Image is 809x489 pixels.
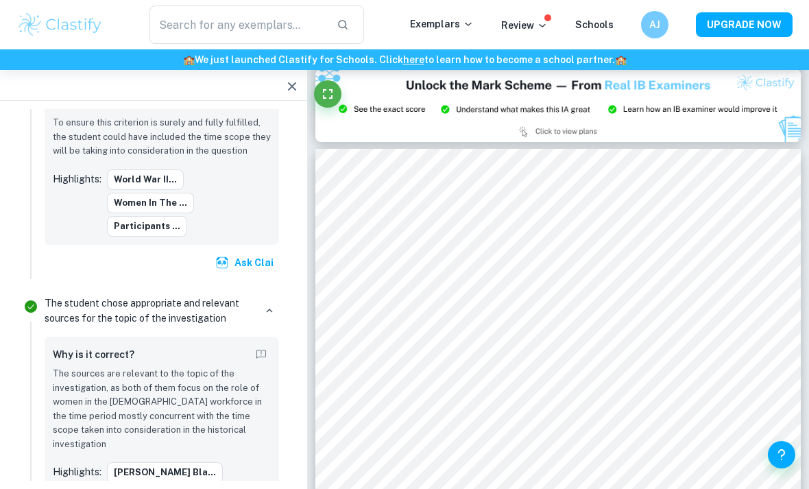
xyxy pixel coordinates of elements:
[575,19,614,30] a: Schools
[53,171,101,187] p: Highlights:
[45,296,254,326] p: The student chose appropriate and relevant sources for the topic of the investigation
[3,52,806,67] h6: We just launched Clastify for Schools. Click to learn how to become a school partner.
[314,80,341,108] button: Fullscreen
[107,462,223,483] button: [PERSON_NAME] Bla...
[149,5,326,44] input: Search for any exemplars...
[410,16,474,32] p: Exemplars
[213,250,279,275] button: Ask Clai
[647,17,663,32] h6: AJ
[403,54,424,65] a: here
[696,12,793,37] button: UPGRADE NOW
[107,169,184,190] button: World War II...
[615,54,627,65] span: 🏫
[641,11,668,38] button: AJ
[215,256,229,270] img: clai.svg
[53,116,271,158] p: To ensure this criterion is surely and fully fulfilled, the student could have included the time ...
[107,193,194,213] button: women in the ...
[16,11,104,38] img: Clastify logo
[53,367,271,451] p: The sources are relevant to the topic of the investigation, as both of them focus on the role of ...
[53,347,134,362] h6: Why is it correct?
[252,345,271,364] button: Report mistake/confusion
[768,441,795,468] button: Help and Feedback
[501,18,548,33] p: Review
[183,54,195,65] span: 🏫
[23,298,39,315] svg: Correct
[107,216,187,237] button: participants ...
[53,464,101,479] p: Highlights:
[315,69,801,142] img: Ad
